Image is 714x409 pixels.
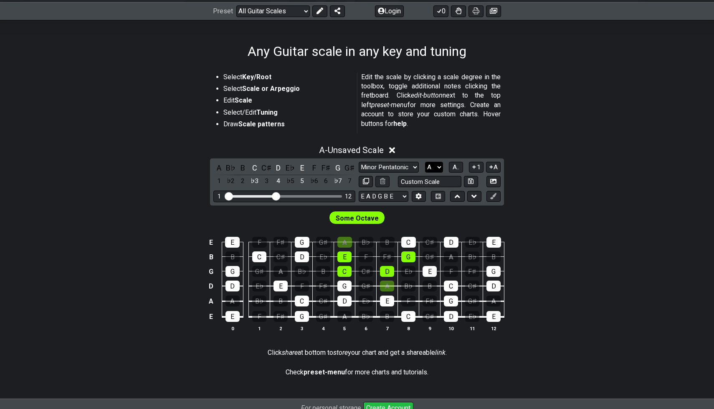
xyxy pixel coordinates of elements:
[337,296,352,306] div: D
[268,348,447,357] p: Click at bottom to your chart and get a shareable .
[359,281,373,291] div: G♯
[486,191,501,202] button: First click edit preset to enable marker editing
[218,193,221,200] div: 1
[486,311,501,322] div: E
[249,324,270,333] th: 1
[419,324,441,333] th: 9
[465,311,479,322] div: E♭
[295,266,309,277] div: B♭
[223,73,351,84] li: Select
[213,176,224,187] div: toggle scale degree
[273,311,288,322] div: F♯
[332,162,343,173] div: toggle pitch class
[225,281,240,291] div: D
[295,251,309,262] div: D
[316,237,331,248] div: G♯
[435,349,446,356] em: link
[486,281,501,291] div: D
[449,162,463,173] button: A..
[321,162,332,173] div: toggle pitch class
[223,120,351,131] li: Draw
[401,281,415,291] div: B♭
[213,7,233,15] span: Preset
[444,251,458,262] div: A
[486,176,501,187] button: Create Image
[236,5,310,17] select: Preset
[213,191,355,202] div: Visible fret range
[213,162,224,173] div: toggle pitch class
[467,191,481,202] button: Move down
[252,237,267,248] div: F
[238,120,285,128] strong: Scale patterns
[451,5,466,17] button: Toggle Dexterity for all fretkits
[273,266,288,277] div: A
[453,163,459,171] span: A..
[444,266,458,277] div: F
[359,311,373,322] div: B♭
[431,191,445,202] button: Toggle horizontal chord view
[375,5,404,17] button: Login
[486,251,501,262] div: B
[270,324,291,333] th: 2
[444,237,458,248] div: D
[225,237,240,248] div: E
[359,237,373,248] div: B♭
[465,266,479,277] div: F♯
[332,176,343,187] div: toggle scale degree
[225,296,240,306] div: A
[361,73,501,128] p: Edit the scale by clicking a scale degree in the toolbox, toggle additional notes clicking the fr...
[465,296,479,306] div: G♯
[380,266,394,277] div: D
[206,235,216,250] td: E
[380,281,394,291] div: A
[309,176,319,187] div: toggle scale degree
[297,162,308,173] div: toggle pitch class
[359,266,373,277] div: C♯
[261,176,272,187] div: toggle scale degree
[423,311,437,322] div: C♯
[237,162,248,173] div: toggle pitch class
[371,101,408,109] em: preset-menu
[486,296,501,306] div: A
[273,251,288,262] div: C♯
[465,251,479,262] div: B♭
[291,324,313,333] th: 3
[252,251,266,262] div: C
[423,266,437,277] div: E
[256,108,278,116] strong: Tuning
[252,266,266,277] div: G♯
[337,251,352,262] div: E
[295,237,309,248] div: G
[334,324,355,333] th: 5
[344,162,355,173] div: toggle pitch class
[423,251,437,262] div: G♯
[225,311,240,322] div: E
[486,5,501,17] button: Create image
[486,162,501,173] button: A
[433,5,448,17] button: 0
[313,324,334,333] th: 4
[309,162,319,173] div: toggle pitch class
[225,162,236,173] div: toggle pitch class
[223,108,351,120] li: Select/Edit
[401,237,416,248] div: C
[380,296,394,306] div: E
[337,266,352,277] div: C
[464,176,478,187] button: Store user defined scale
[223,96,351,108] li: Edit
[206,264,216,279] td: G
[444,281,458,291] div: C
[225,176,236,187] div: toggle scale degree
[444,311,458,322] div: D
[486,237,501,248] div: E
[380,251,394,262] div: F♯
[359,191,408,202] select: Tuning
[450,191,464,202] button: Move up
[297,176,308,187] div: toggle scale degree
[252,281,266,291] div: E♭
[304,368,345,376] strong: preset-menu
[355,324,377,333] th: 6
[252,296,266,306] div: B♭
[465,237,480,248] div: E♭
[359,296,373,306] div: E♭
